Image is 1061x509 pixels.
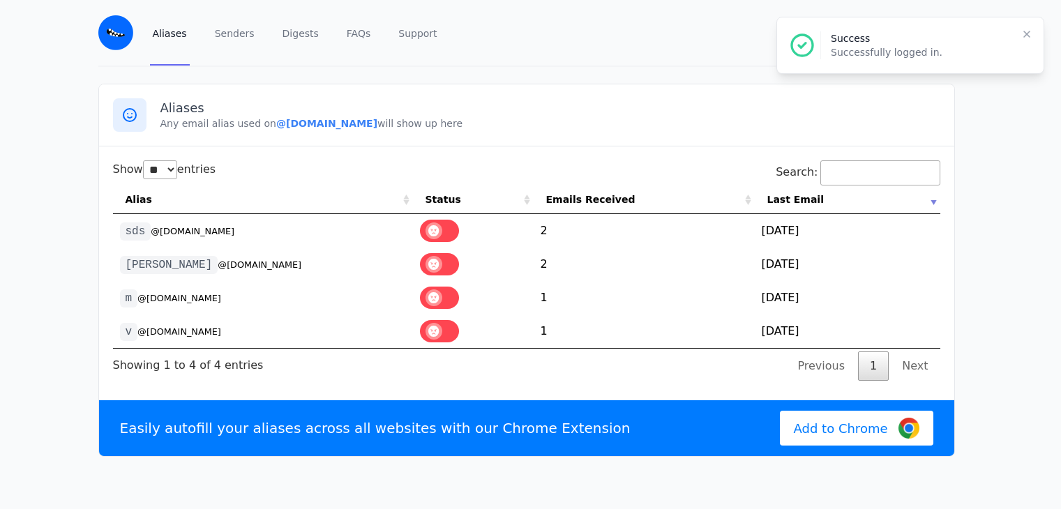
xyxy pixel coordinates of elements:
a: Next [890,351,940,381]
td: 1 [534,281,755,314]
div: Showing 1 to 4 of 4 entries [113,349,264,374]
small: @[DOMAIN_NAME] [137,326,221,337]
th: Status: activate to sort column ascending [413,185,534,214]
th: Last Email: activate to sort column ascending [755,185,940,214]
input: Search: [820,160,940,185]
td: [DATE] [755,248,940,281]
h3: Aliases [160,100,940,116]
span: Add to Chrome [794,419,888,438]
a: Add to Chrome [780,411,933,446]
label: Show entries [113,162,216,176]
td: 1 [534,314,755,348]
b: @[DOMAIN_NAME] [276,118,377,129]
td: [DATE] [755,214,940,248]
code: [PERSON_NAME] [120,256,218,274]
small: @[DOMAIN_NAME] [218,259,301,270]
small: @[DOMAIN_NAME] [137,293,221,303]
img: Google Chrome Logo [898,418,919,439]
code: m [120,289,138,307]
td: [DATE] [755,314,940,348]
label: Search: [776,165,940,178]
a: Previous [785,351,857,381]
select: Showentries [143,160,177,179]
code: v [120,323,138,341]
td: 2 [534,214,755,248]
th: Alias: activate to sort column ascending [113,185,413,214]
p: Easily autofill your aliases across all websites with our Chrome Extension [120,418,631,438]
img: Email Monster [98,15,133,50]
a: 1 [858,351,889,381]
span: Success [831,33,870,44]
td: [DATE] [755,281,940,314]
code: sds [120,222,151,241]
small: @[DOMAIN_NAME] [151,226,234,236]
td: 2 [534,248,755,281]
th: Emails Received: activate to sort column ascending [534,185,755,214]
p: Successfully logged in. [831,45,1010,59]
p: Any email alias used on will show up here [160,116,940,130]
